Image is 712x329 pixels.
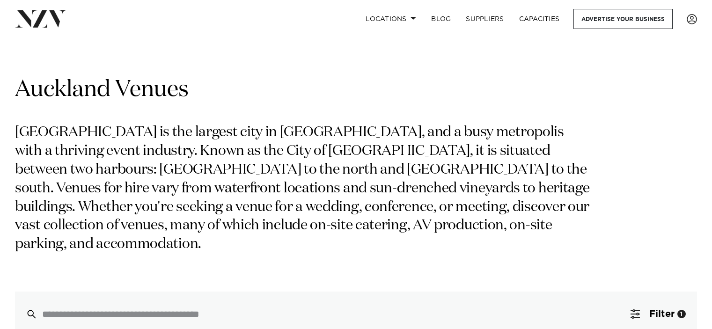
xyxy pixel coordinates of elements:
span: Filter [649,309,675,319]
div: 1 [677,310,686,318]
a: Advertise your business [573,9,673,29]
p: [GEOGRAPHIC_DATA] is the largest city in [GEOGRAPHIC_DATA], and a busy metropolis with a thriving... [15,124,594,254]
a: Locations [358,9,424,29]
a: SUPPLIERS [458,9,511,29]
a: Capacities [512,9,567,29]
img: nzv-logo.png [15,10,66,27]
a: BLOG [424,9,458,29]
h1: Auckland Venues [15,75,697,105]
